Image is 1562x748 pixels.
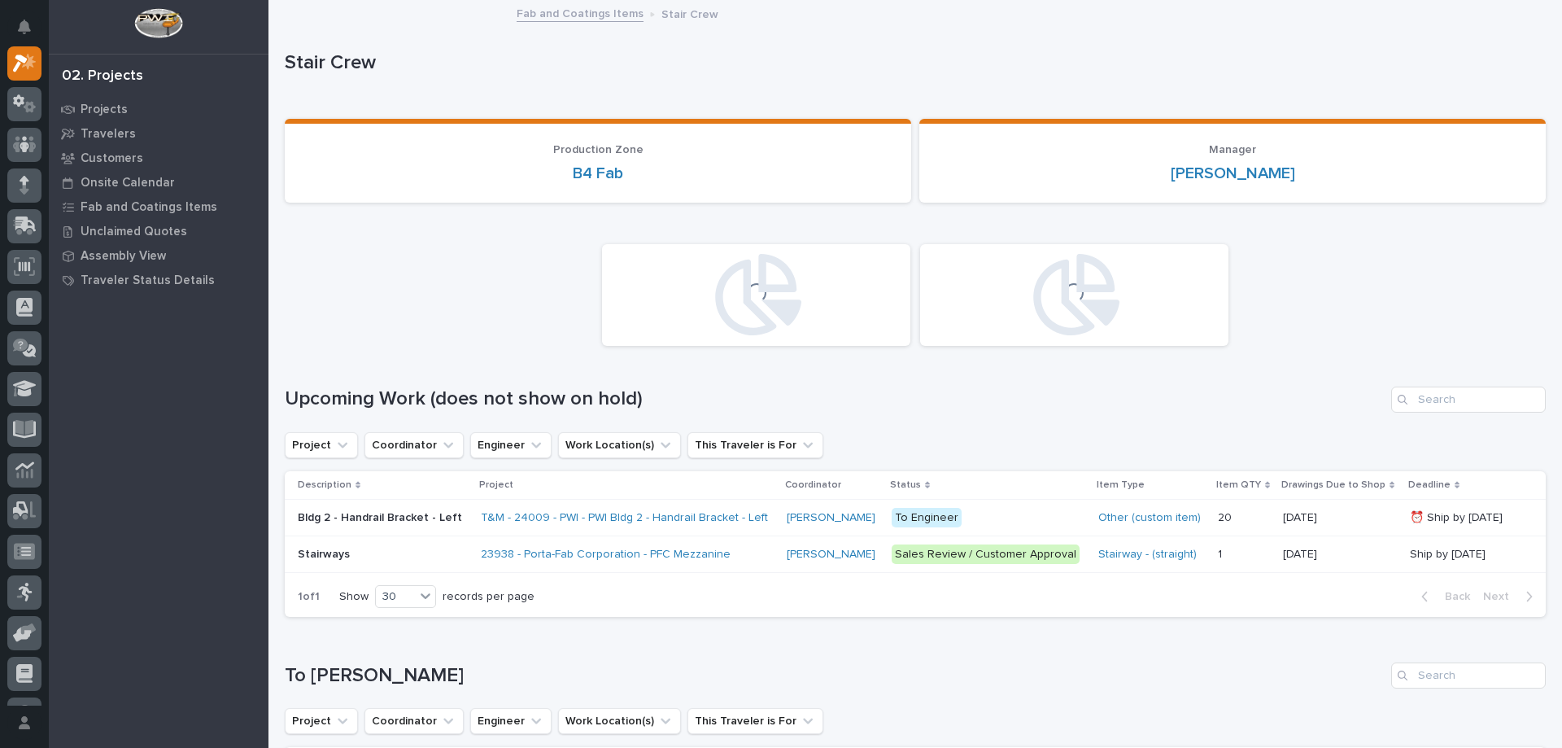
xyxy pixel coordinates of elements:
[573,164,623,183] a: B4 Fab
[134,8,182,38] img: Workspace Logo
[481,511,768,525] a: T&M - 24009 - PWI - PWI Bldg 2 - Handrail Bracket - Left
[1410,508,1506,525] p: ⏰ Ship by [DATE]
[298,508,465,525] p: Bldg 2 - Handrail Bracket - Left
[479,476,513,494] p: Project
[892,545,1080,565] div: Sales Review / Customer Approval
[364,432,464,458] button: Coordinator
[1408,589,1477,604] button: Back
[1477,589,1546,604] button: Next
[285,664,1385,688] h1: To [PERSON_NAME]
[7,10,41,44] button: Notifications
[81,273,215,288] p: Traveler Status Details
[49,170,268,195] a: Onsite Calendar
[376,588,415,606] div: 30
[49,219,268,243] a: Unclaimed Quotes
[298,545,353,562] p: Stairways
[49,121,268,146] a: Travelers
[470,708,552,734] button: Engineer
[1097,476,1145,494] p: Item Type
[285,51,1539,75] p: Stair Crew
[787,511,875,525] a: [PERSON_NAME]
[1391,663,1546,689] input: Search
[553,144,644,155] span: Production Zone
[687,432,823,458] button: This Traveler is For
[81,103,128,117] p: Projects
[1216,476,1261,494] p: Item QTY
[1098,548,1197,562] a: Stairway - (straight)
[1218,545,1225,562] p: 1
[285,499,1546,536] tr: Bldg 2 - Handrail Bracket - LeftBldg 2 - Handrail Bracket - Left T&M - 24009 - PWI - PWI Bldg 2 -...
[1281,476,1385,494] p: Drawings Due to Shop
[890,476,921,494] p: Status
[785,476,841,494] p: Coordinator
[1283,508,1320,525] p: [DATE]
[49,97,268,121] a: Projects
[285,432,358,458] button: Project
[81,225,187,239] p: Unclaimed Quotes
[1218,508,1235,525] p: 20
[81,249,166,264] p: Assembly View
[81,176,175,190] p: Onsite Calendar
[49,268,268,292] a: Traveler Status Details
[443,590,534,604] p: records per page
[49,146,268,170] a: Customers
[298,476,351,494] p: Description
[20,20,41,46] div: Notifications
[787,548,875,562] a: [PERSON_NAME]
[1408,476,1451,494] p: Deadline
[81,151,143,166] p: Customers
[1435,589,1470,604] span: Back
[49,195,268,219] a: Fab and Coatings Items
[517,3,644,22] a: Fab and Coatings Items
[1209,144,1256,155] span: Manager
[81,200,217,215] p: Fab and Coatings Items
[1171,164,1295,183] a: [PERSON_NAME]
[470,432,552,458] button: Engineer
[892,508,962,528] div: To Engineer
[558,432,681,458] button: Work Location(s)
[285,387,1385,411] h1: Upcoming Work (does not show on hold)
[285,708,358,734] button: Project
[1391,387,1546,413] input: Search
[339,590,369,604] p: Show
[1098,511,1201,525] a: Other (custom item)
[1410,545,1489,562] p: Ship by [DATE]
[285,577,333,617] p: 1 of 1
[687,708,823,734] button: This Traveler is For
[49,243,268,268] a: Assembly View
[661,4,718,22] p: Stair Crew
[285,536,1546,572] tr: StairwaysStairways 23938 - Porta-Fab Corporation - PFC Mezzanine [PERSON_NAME] Sales Review / Cus...
[81,127,136,142] p: Travelers
[364,708,464,734] button: Coordinator
[1283,545,1320,562] p: [DATE]
[62,68,143,85] div: 02. Projects
[481,548,731,562] a: 23938 - Porta-Fab Corporation - PFC Mezzanine
[1483,589,1519,604] span: Next
[558,708,681,734] button: Work Location(s)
